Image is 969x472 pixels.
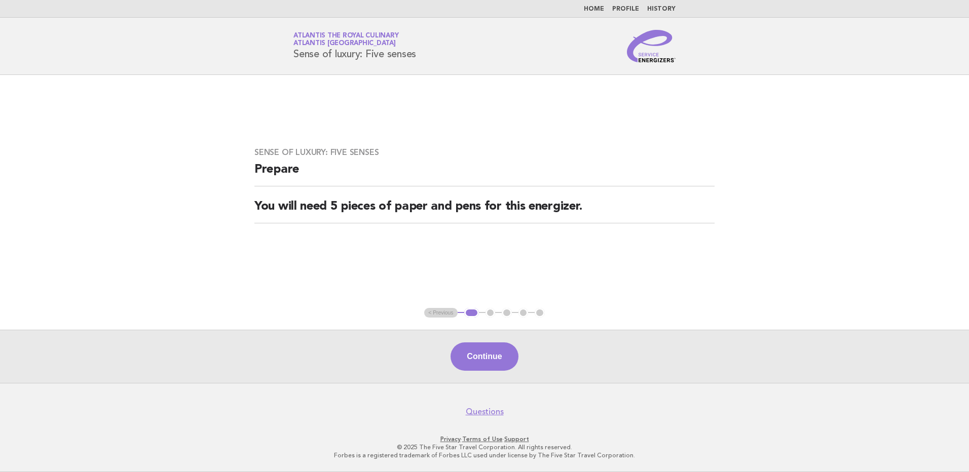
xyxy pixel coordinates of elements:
h1: Sense of luxury: Five senses [293,33,416,59]
p: · · [174,435,795,443]
h3: Sense of luxury: Five senses [254,147,715,158]
button: 1 [464,308,479,318]
p: © 2025 The Five Star Travel Corporation. All rights reserved. [174,443,795,451]
a: History [647,6,676,12]
h2: You will need 5 pieces of paper and pens for this energizer. [254,199,715,223]
a: Questions [466,407,504,417]
button: Continue [451,342,518,371]
p: Forbes is a registered trademark of Forbes LLC used under license by The Five Star Travel Corpora... [174,451,795,459]
a: Atlantis the Royal CulinaryAtlantis [GEOGRAPHIC_DATA] [293,32,398,47]
img: Service Energizers [627,30,676,62]
span: Atlantis [GEOGRAPHIC_DATA] [293,41,396,47]
a: Profile [612,6,639,12]
a: Support [504,436,529,443]
a: Home [584,6,604,12]
a: Privacy [440,436,461,443]
a: Terms of Use [462,436,503,443]
h2: Prepare [254,162,715,186]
